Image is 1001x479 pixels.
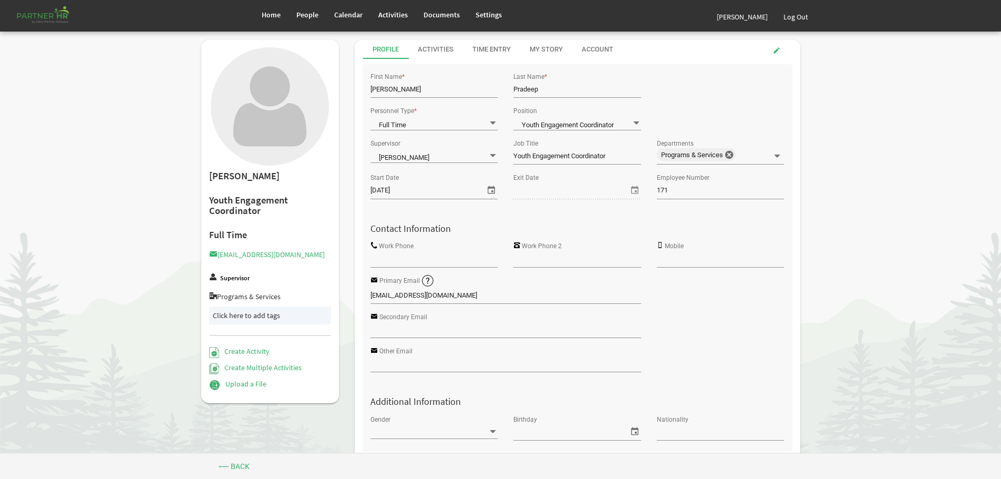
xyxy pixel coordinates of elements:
[262,10,281,19] span: Home
[628,183,641,197] span: select
[209,230,332,240] h4: Full Time
[211,47,329,166] img: User with no profile picture
[220,275,250,282] label: Supervisor
[379,314,427,321] label: Secondary Email
[522,243,562,250] label: Work Phone 2
[424,10,460,19] span: Documents
[513,416,537,423] label: Birthday
[370,175,399,181] label: Start Date
[657,140,694,147] label: Departments
[476,10,502,19] span: Settings
[421,274,435,288] img: question-sm.png
[657,416,688,423] label: Nationality
[379,243,414,250] label: Work Phone
[213,310,328,321] div: Click here to add tags
[379,278,420,284] label: Primary Email
[370,140,400,147] label: Supervisor
[530,45,563,55] div: My Story
[379,348,412,355] label: Other Email
[513,108,537,115] label: Position
[582,45,613,55] div: Account
[209,347,219,358] img: Create Activity
[513,74,544,80] label: Last Name
[665,243,684,250] label: Mobile
[661,151,725,159] span: Programs & Services
[296,10,318,19] span: People
[418,45,453,55] div: Activities
[363,396,792,407] h4: Additional Information
[370,108,414,115] label: Personnel Type
[513,175,539,181] label: Exit Date
[363,223,792,234] h4: Contact Information
[209,363,220,374] img: Create Multiple Activities
[657,175,709,181] label: Employee Number
[209,346,270,356] a: Create Activity
[472,45,511,55] div: Time Entry
[373,45,399,55] div: Profile
[209,380,220,391] img: Upload a File
[209,292,332,301] h5: Programs & Services
[209,363,302,372] a: Create Multiple Activities
[370,74,402,80] label: First Name
[363,40,809,59] div: tab-header
[776,2,816,32] a: Log Out
[209,250,325,259] a: [EMAIL_ADDRESS][DOMAIN_NAME]
[370,416,390,423] label: Gender
[209,379,266,389] a: Upload a File
[334,10,363,19] span: Calendar
[378,10,408,19] span: Activities
[209,171,332,182] h2: [PERSON_NAME]
[657,148,736,161] span: Programs & Services
[485,183,498,197] span: select
[513,140,538,147] label: Job Title
[628,424,641,438] span: select
[209,195,332,217] h2: Youth Engagement Coordinator
[709,2,776,32] a: [PERSON_NAME]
